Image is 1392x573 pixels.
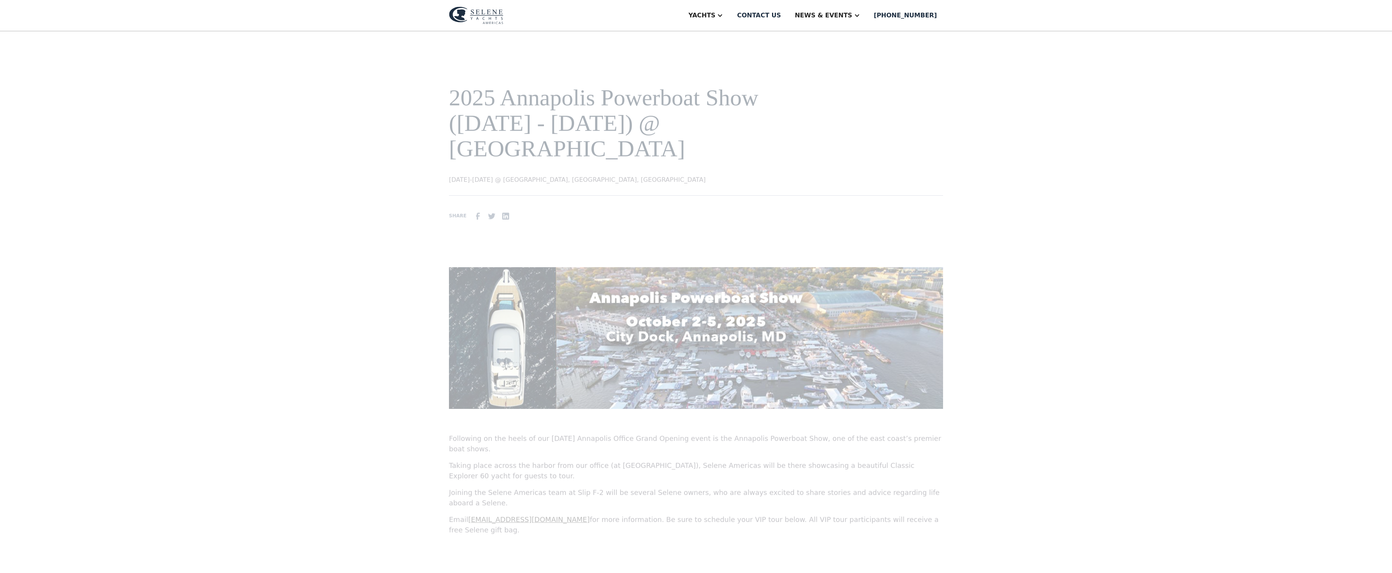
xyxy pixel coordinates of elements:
p: [DATE]-[DATE] @ [GEOGRAPHIC_DATA], [GEOGRAPHIC_DATA], [GEOGRAPHIC_DATA] [449,175,770,185]
div: SHARE [449,212,466,219]
img: facebook [473,211,483,220]
p: Following on the heels of our [DATE] Annapolis Office Grand Opening event is the Annapolis Powerb... [449,433,943,454]
div: Yachts [688,11,715,20]
p: Joining the Selene Americas team at Slip F-2 will be several Selene owners, who are always excite... [449,487,943,508]
a: [EMAIL_ADDRESS][DOMAIN_NAME] [468,515,590,524]
img: logo [449,7,503,24]
img: Linkedin [501,211,510,220]
img: 2025 Annapolis Powerboat Show (October 2 - 5) @ City Dock [449,267,943,409]
div: News & EVENTS [795,11,852,20]
h1: 2025 Annapolis Powerboat Show ([DATE] - [DATE]) @ [GEOGRAPHIC_DATA] [449,85,770,161]
p: Email for more information. Be sure to schedule your VIP tour below. All VIP tour participants wi... [449,514,943,535]
p: Taking place across the harbor from our office (at [GEOGRAPHIC_DATA]), Selene Americas will be th... [449,460,943,481]
div: Contact us [737,11,781,20]
div: [PHONE_NUMBER] [874,11,937,20]
img: Twitter [487,211,496,220]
